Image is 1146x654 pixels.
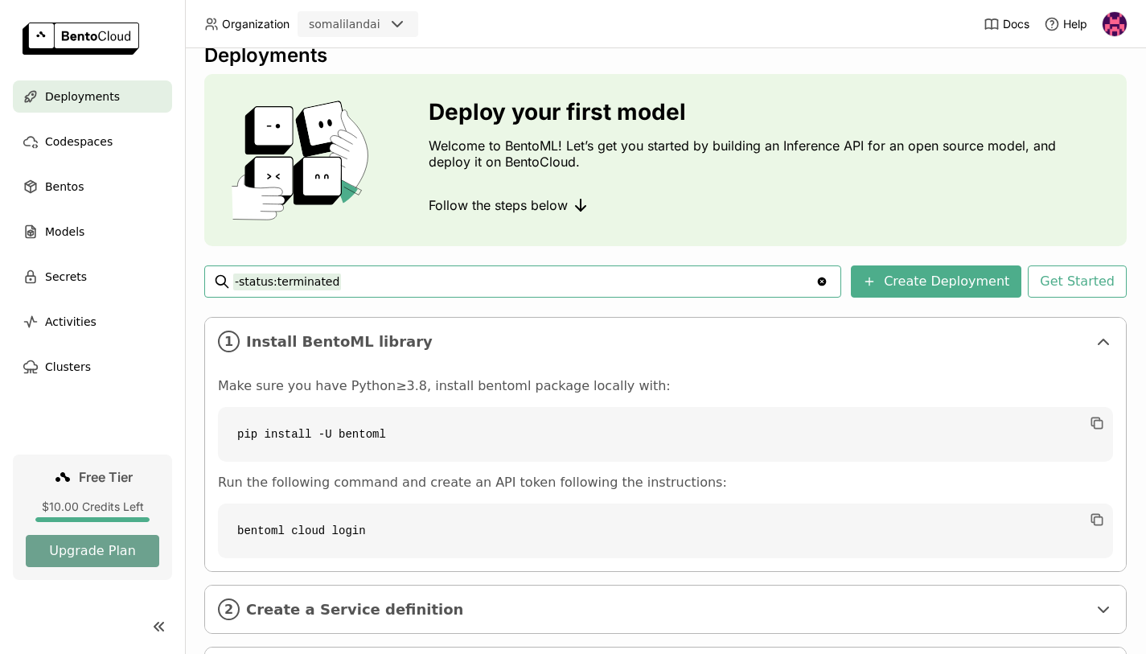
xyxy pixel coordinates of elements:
a: Docs [984,16,1029,32]
button: Get Started [1028,265,1127,298]
a: Models [13,216,172,248]
span: Free Tier [79,469,133,485]
a: Deployments [13,80,172,113]
span: Create a Service definition [246,601,1087,619]
div: $10.00 Credits Left [26,500,159,514]
a: Free Tier$10.00 Credits LeftUpgrade Plan [13,455,172,580]
span: Bentos [45,177,84,196]
div: Help [1044,16,1087,32]
input: Selected somalilandai. [382,17,384,33]
a: Codespaces [13,125,172,158]
div: 1Install BentoML library [205,318,1126,365]
span: Secrets [45,267,87,286]
a: Activities [13,306,172,338]
img: cover onboarding [217,100,390,220]
h3: Deploy your first model [429,99,1064,125]
a: Bentos [13,171,172,203]
span: Codespaces [45,132,113,151]
button: Upgrade Plan [26,535,159,567]
span: Help [1063,17,1087,31]
code: pip install -U bentoml [218,407,1113,462]
span: Follow the steps below [429,197,568,213]
span: Deployments [45,87,120,106]
div: Deployments [204,43,1127,68]
span: Docs [1003,17,1029,31]
span: Install BentoML library [246,333,1087,351]
div: somalilandai [309,16,380,32]
p: Run the following command and create an API token following the instructions: [218,475,1113,491]
i: 1 [218,331,240,352]
svg: Clear value [815,275,828,288]
span: Organization [222,17,290,31]
span: Activities [45,312,97,331]
img: logo [23,23,139,55]
p: Welcome to BentoML! Let’s get you started by building an Inference API for an open source model, ... [429,138,1064,170]
img: Angel Chung [1103,12,1127,36]
code: bentoml cloud login [218,504,1113,558]
div: 2Create a Service definition [205,586,1126,633]
a: Secrets [13,261,172,293]
span: Clusters [45,357,91,376]
button: Create Deployment [851,265,1021,298]
span: Models [45,222,84,241]
a: Clusters [13,351,172,383]
i: 2 [218,598,240,620]
p: Make sure you have Python≥3.8, install bentoml package locally with: [218,378,1113,394]
input: Search [233,269,815,294]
